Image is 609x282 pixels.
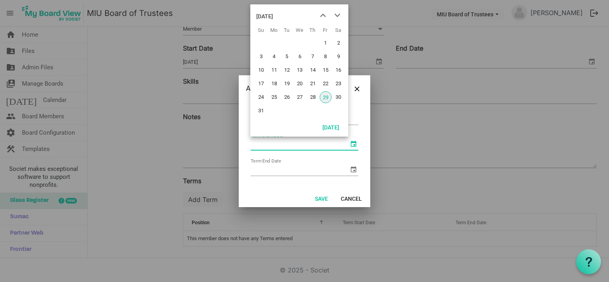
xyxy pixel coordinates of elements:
[307,64,319,76] span: Thursday, August 14, 2025
[268,51,280,63] span: Monday, August 4, 2025
[306,24,319,36] th: Th
[307,91,319,103] span: Thursday, August 28, 2025
[281,51,293,63] span: Tuesday, August 5, 2025
[332,64,344,76] span: Saturday, August 16, 2025
[332,37,344,49] span: Saturday, August 2, 2025
[255,105,267,117] span: Sunday, August 31, 2025
[320,64,332,76] span: Friday, August 15, 2025
[332,24,344,36] th: Sa
[332,91,344,103] span: Saturday, August 30, 2025
[307,78,319,90] span: Thursday, August 21, 2025
[268,64,280,76] span: Monday, August 11, 2025
[267,24,280,36] th: Mo
[281,64,293,76] span: Tuesday, August 12, 2025
[310,193,333,204] button: Save
[246,82,340,94] div: Add Term
[349,164,358,174] span: select
[320,51,332,63] span: Friday, August 8, 2025
[268,78,280,90] span: Monday, August 18, 2025
[330,8,344,23] button: next month
[294,51,306,63] span: Wednesday, August 6, 2025
[320,91,332,103] span: Friday, August 29, 2025
[268,91,280,103] span: Monday, August 25, 2025
[332,51,344,63] span: Saturday, August 9, 2025
[239,75,370,207] div: Dialog edit
[320,78,332,90] span: Friday, August 22, 2025
[281,91,293,103] span: Tuesday, August 26, 2025
[255,64,267,76] span: Sunday, August 10, 2025
[294,78,306,90] span: Wednesday, August 20, 2025
[255,91,267,103] span: Sunday, August 24, 2025
[255,78,267,90] span: Sunday, August 17, 2025
[319,24,332,36] th: Fr
[307,51,319,63] span: Thursday, August 7, 2025
[281,78,293,90] span: Tuesday, August 19, 2025
[320,37,332,49] span: Friday, August 1, 2025
[254,24,267,36] th: Su
[351,82,363,94] button: Close
[293,24,306,36] th: We
[316,8,330,23] button: previous month
[280,24,293,36] th: Tu
[317,121,344,133] button: Today
[256,8,273,24] div: title
[319,90,332,104] td: Friday, August 29, 2025
[294,64,306,76] span: Wednesday, August 13, 2025
[349,139,358,149] span: select
[336,193,367,204] button: Cancel
[294,91,306,103] span: Wednesday, August 27, 2025
[255,51,267,63] span: Sunday, August 3, 2025
[332,78,344,90] span: Saturday, August 23, 2025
